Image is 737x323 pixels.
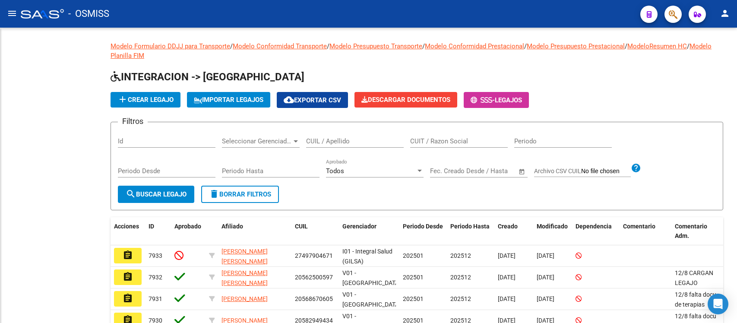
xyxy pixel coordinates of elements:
mat-icon: search [126,189,136,199]
datatable-header-cell: ID [145,217,171,246]
mat-icon: add [117,94,128,104]
span: Periodo Hasta [450,223,490,230]
span: Acciones [114,223,139,230]
span: 12/8 falta docu de terapias [675,291,716,308]
datatable-header-cell: Comentario [620,217,671,246]
span: Periodo Desde [403,223,443,230]
span: INTEGRACION -> [GEOGRAPHIC_DATA] [111,71,304,83]
span: - OSMISS [68,4,109,23]
span: IMPORTAR LEGAJOS [194,96,263,104]
span: - [471,96,495,104]
button: Descargar Documentos [354,92,457,108]
span: 202501 [403,274,424,281]
datatable-header-cell: Periodo Desde [399,217,447,246]
input: End date [466,167,508,175]
span: [DATE] [537,274,554,281]
datatable-header-cell: Afiliado [218,217,291,246]
span: V01 - [GEOGRAPHIC_DATA] [342,269,401,286]
h3: Filtros [118,115,148,127]
a: ModeloResumen HC [627,42,687,50]
div: Open Intercom Messenger [708,294,728,314]
mat-icon: help [631,163,641,173]
span: 202512 [450,252,471,259]
span: Modificado [537,223,568,230]
datatable-header-cell: Acciones [111,217,145,246]
button: Crear Legajo [111,92,180,108]
datatable-header-cell: Aprobado [171,217,206,246]
span: Comentario Adm. [675,223,707,240]
input: Archivo CSV CUIL [581,168,631,175]
span: 20568670605 [295,295,333,302]
span: Crear Legajo [117,96,174,104]
a: Modelo Conformidad Prestacional [425,42,524,50]
span: Todos [326,167,344,175]
a: Modelo Formulario DDJJ para Transporte [111,42,230,50]
button: Borrar Filtros [201,186,279,203]
span: ID [149,223,154,230]
span: Legajos [495,96,522,104]
span: Afiliado [221,223,243,230]
span: 7933 [149,252,162,259]
mat-icon: assignment [123,250,133,260]
datatable-header-cell: Gerenciador [339,217,399,246]
button: Exportar CSV [277,92,348,108]
span: 7931 [149,295,162,302]
span: Archivo CSV CUIL [534,168,581,174]
span: CUIL [295,223,308,230]
span: Comentario [623,223,655,230]
span: [PERSON_NAME] [221,295,268,302]
datatable-header-cell: Dependencia [572,217,620,246]
button: Buscar Legajo [118,186,194,203]
span: Descargar Documentos [361,96,450,104]
span: Buscar Legajo [126,190,187,198]
span: Dependencia [576,223,612,230]
span: Aprobado [174,223,201,230]
span: 202501 [403,252,424,259]
mat-icon: menu [7,8,17,19]
mat-icon: delete [209,189,219,199]
datatable-header-cell: CUIL [291,217,339,246]
span: Seleccionar Gerenciador [222,137,292,145]
span: [DATE] [498,274,516,281]
span: Gerenciador [342,223,376,230]
mat-icon: cloud_download [284,95,294,105]
mat-icon: assignment [123,272,133,282]
button: IMPORTAR LEGAJOS [187,92,270,108]
button: Open calendar [517,167,527,177]
span: [DATE] [537,252,554,259]
span: Creado [498,223,518,230]
datatable-header-cell: Periodo Hasta [447,217,494,246]
datatable-header-cell: Modificado [533,217,572,246]
span: [DATE] [537,295,554,302]
span: [DATE] [498,252,516,259]
span: [PERSON_NAME] [PERSON_NAME] [221,269,268,286]
a: Modelo Conformidad Transporte [233,42,327,50]
span: 202501 [403,295,424,302]
span: [DATE] [498,295,516,302]
span: V01 - [GEOGRAPHIC_DATA] [342,291,401,308]
span: 202512 [450,295,471,302]
span: [PERSON_NAME] [PERSON_NAME] [221,248,268,265]
span: I01 - Integral Salud (GILSA) [342,248,392,265]
a: Modelo Presupuesto Transporte [329,42,422,50]
span: Exportar CSV [284,96,341,104]
span: 27497904671 [295,252,333,259]
span: 20562500597 [295,274,333,281]
mat-icon: assignment [123,293,133,304]
button: -Legajos [464,92,529,108]
input: Start date [430,167,458,175]
a: Modelo Presupuesto Prestacional [527,42,625,50]
datatable-header-cell: Creado [494,217,533,246]
span: 7932 [149,274,162,281]
span: 202512 [450,274,471,281]
mat-icon: person [720,8,730,19]
datatable-header-cell: Comentario Adm. [671,217,723,246]
span: Borrar Filtros [209,190,271,198]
